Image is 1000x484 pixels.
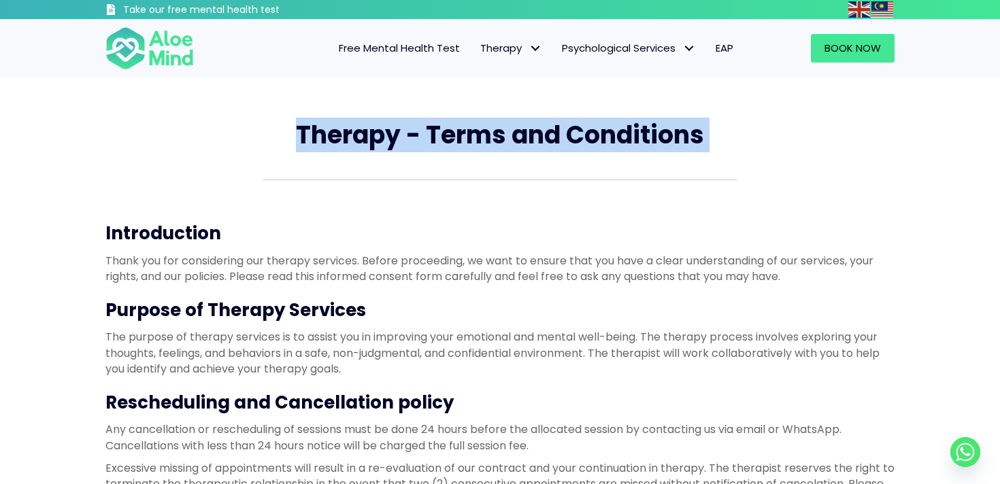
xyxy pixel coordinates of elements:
span: Free Mental Health Test [339,41,460,55]
span: Psychological Services [562,41,695,55]
p: Thank you for considering our therapy services. Before proceeding, we want to ensure that you hav... [105,253,895,284]
p: The purpose of therapy services is to assist you in improving your emotional and mental well-bein... [105,329,895,377]
a: Take our free mental health test [105,3,352,19]
span: EAP [716,41,733,55]
a: Free Mental Health Test [329,34,470,63]
h3: Purpose of Therapy Services [105,298,895,322]
img: en [848,1,870,18]
a: TherapyTherapy: submenu [470,34,552,63]
h3: Rescheduling and Cancellation policy [105,390,895,415]
p: Any cancellation or rescheduling of sessions must be done 24 hours before the allocated session b... [105,421,895,453]
img: Aloe mind Logo [105,26,194,71]
nav: Menu [212,34,744,63]
a: Book Now [811,34,895,63]
a: Malay [871,1,895,17]
span: Therapy: submenu [525,39,545,58]
a: Psychological ServicesPsychological Services: submenu [552,34,705,63]
a: Whatsapp [950,437,980,467]
h3: Take our free mental health test [123,3,352,17]
img: ms [871,1,893,18]
h3: Introduction [105,221,895,245]
a: English [848,1,871,17]
span: Therapy [480,41,541,55]
span: Psychological Services: submenu [679,39,699,58]
span: Therapy - Terms and Conditions [296,118,704,152]
span: Book Now [824,41,881,55]
a: EAP [705,34,744,63]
